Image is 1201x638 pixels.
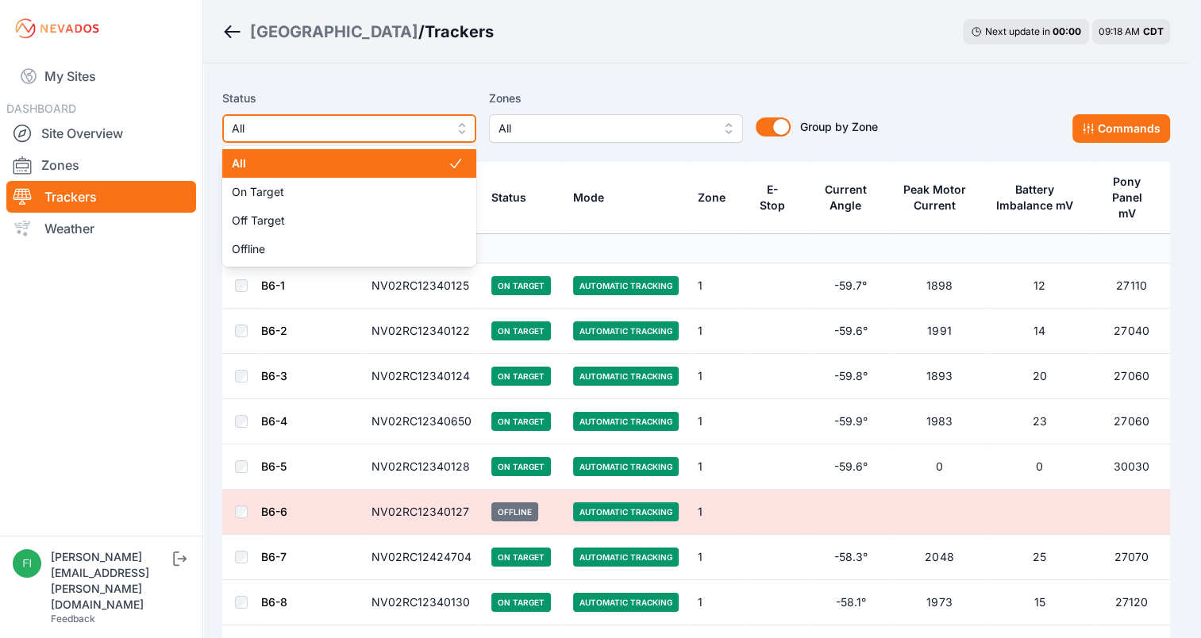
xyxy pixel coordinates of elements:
[222,146,476,267] div: All
[222,114,476,143] button: All
[232,156,448,171] span: All
[232,119,445,138] span: All
[232,184,448,200] span: On Target
[232,213,448,229] span: Off Target
[232,241,448,257] span: Offline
